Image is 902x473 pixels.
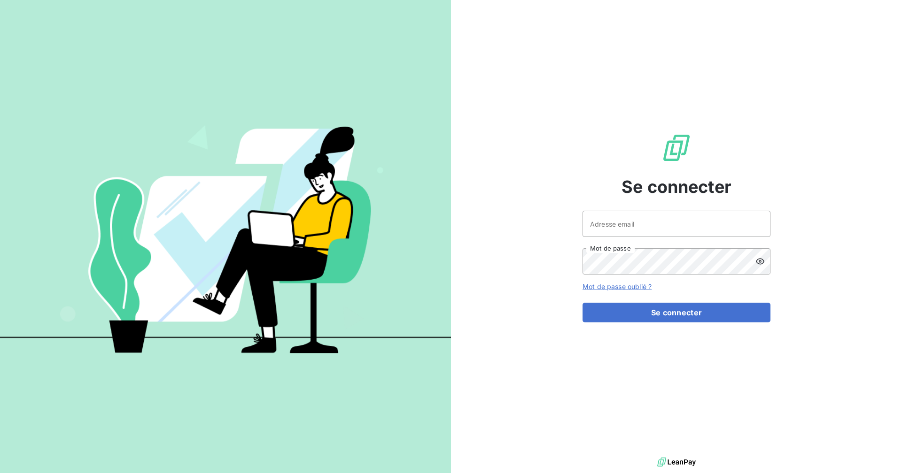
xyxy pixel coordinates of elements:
span: Se connecter [622,174,731,199]
a: Mot de passe oublié ? [583,282,652,290]
input: placeholder [583,211,770,237]
img: logo [657,455,696,469]
button: Se connecter [583,303,770,322]
img: Logo LeanPay [661,133,692,163]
